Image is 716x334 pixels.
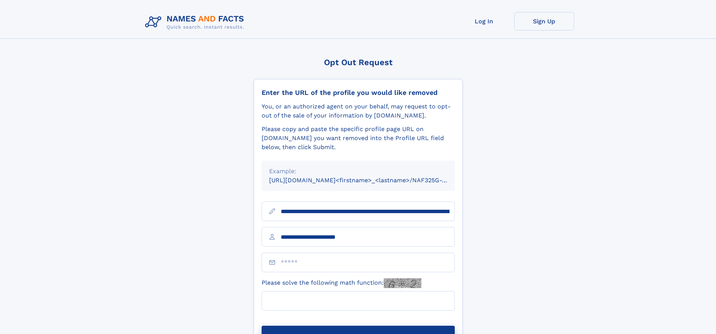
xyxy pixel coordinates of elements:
[262,102,455,120] div: You, or an authorized agent on your behalf, may request to opt-out of the sale of your informatio...
[269,167,447,176] div: Example:
[262,125,455,152] div: Please copy and paste the specific profile page URL on [DOMAIN_NAME] you want removed into the Pr...
[514,12,574,31] a: Sign Up
[254,58,463,67] div: Opt Out Request
[269,177,469,184] small: [URL][DOMAIN_NAME]<firstname>_<lastname>/NAF325G-xxxxxxxx
[142,12,250,32] img: Logo Names and Facts
[262,278,421,288] label: Please solve the following math function:
[262,88,455,97] div: Enter the URL of the profile you would like removed
[454,12,514,31] a: Log In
